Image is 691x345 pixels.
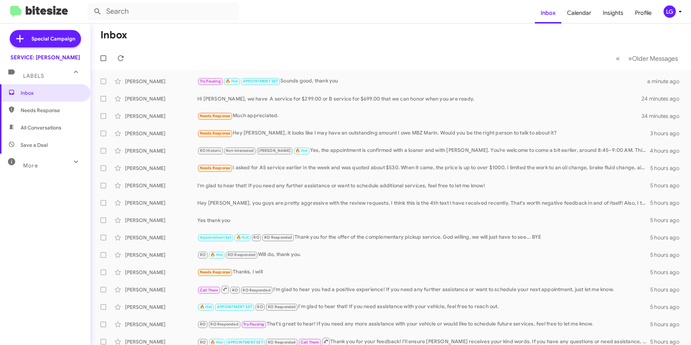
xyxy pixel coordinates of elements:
div: 5 hours ago [650,165,685,172]
span: RO [200,252,206,257]
span: Save a Deal [21,141,48,149]
div: [PERSON_NAME] [125,286,197,293]
div: I'm glad to hear you had a positive experience! If you need any further assistance or want to sch... [197,285,650,294]
div: Hi [PERSON_NAME], we have A service for $299.00 or B service for $699.00 that we can honor when y... [197,95,642,102]
a: Profile [629,3,657,24]
a: Special Campaign [10,30,81,47]
nav: Page navigation example [612,51,682,66]
span: Needs Response [200,270,231,274]
div: SERVICE: [PERSON_NAME] [10,54,80,61]
span: 🔥 Hot [200,304,212,309]
div: 24 minutes ago [642,95,685,102]
div: 4 hours ago [650,147,685,154]
div: [PERSON_NAME] [125,112,197,120]
div: 5 hours ago [650,321,685,328]
div: I'm glad to hear that! If you need assistance with your vehicle, feel free to reach out. [197,303,650,311]
div: Sounds good, thank you [197,77,647,85]
div: 5 hours ago [650,251,685,259]
a: Calendar [561,3,597,24]
div: Thanks, I will [197,268,650,276]
span: RO Responded [268,304,296,309]
span: Call Them [301,340,319,345]
div: [PERSON_NAME] [125,217,197,224]
span: Needs Response [200,166,231,170]
div: [PERSON_NAME] [125,147,197,154]
div: Yes, the appointment is confirmed with a loaner and with [PERSON_NAME]. You’re welcome to come a ... [197,146,650,155]
div: Hey [PERSON_NAME], you guys are pretty aggressive with the review requests. I think this is the 4... [197,199,650,206]
div: a minute ago [647,78,685,85]
div: Yes thank you [197,217,650,224]
span: 🔥 Hot [210,340,223,345]
div: 5 hours ago [650,199,685,206]
div: 5 hours ago [650,234,685,241]
div: Thank you for the offer of the complementary pickup service. God willing, we will just have to se... [197,233,650,242]
span: RO [200,322,206,327]
div: Hey [PERSON_NAME], it looks like I may have an outstanding amount I owe MBZ Marin. Would you be t... [197,129,650,137]
div: [PERSON_NAME] [125,321,197,328]
span: 🔥 Hot [236,235,249,240]
div: [PERSON_NAME] [125,303,197,311]
span: » [628,54,632,63]
span: Try Pausing [243,322,264,327]
div: [PERSON_NAME] [125,199,197,206]
span: Labels [23,73,44,79]
span: RO Responded [210,322,238,327]
div: 5 hours ago [650,269,685,276]
a: Insights [597,3,629,24]
div: Will do, thank you. [197,251,650,259]
span: APPOINTMENT SET [228,340,263,345]
div: [PERSON_NAME] [125,251,197,259]
button: Previous [611,51,624,66]
span: Needs Response [21,107,82,114]
div: I asked for A5 service earlier in the week and was quoted about $530. When it came, the price is ... [197,164,650,172]
button: LG [657,5,683,18]
span: RO Historic [200,148,221,153]
span: 🔥 Hot [226,79,238,84]
span: RO Responded [228,252,256,257]
div: 5 hours ago [650,286,685,293]
div: LG [664,5,676,18]
div: [PERSON_NAME] [125,95,197,102]
span: APPOINTMENT SET [243,79,278,84]
h1: Inbox [100,29,127,41]
div: [PERSON_NAME] [125,78,197,85]
button: Next [624,51,682,66]
span: « [616,54,620,63]
div: That's great to hear! If you need any more assistance with your vehicle or would like to schedule... [197,320,650,328]
span: Older Messages [632,55,678,63]
span: RO [232,288,238,293]
span: All Conversations [21,124,61,131]
span: 🔥 Hot [295,148,308,153]
span: Needs Response [200,114,231,118]
span: 🔥 Hot [210,252,223,257]
div: [PERSON_NAME] [125,165,197,172]
div: 5 hours ago [650,182,685,189]
div: 3 hours ago [650,130,685,137]
div: 34 minutes ago [642,112,685,120]
span: Appointment Set [200,235,232,240]
span: Try Pausing [200,79,221,84]
span: RO Responded [268,340,296,345]
span: RO [253,235,259,240]
span: Call Them [200,288,219,293]
span: Inbox [21,89,82,97]
span: Needs Response [200,131,231,136]
span: RO [257,304,263,309]
span: Not-Interested [226,148,254,153]
span: RO Responded [243,288,270,293]
div: [PERSON_NAME] [125,130,197,137]
span: [PERSON_NAME] [258,148,291,153]
div: I'm glad to hear that! If you need any further assistance or want to schedule additional services... [197,182,650,189]
div: [PERSON_NAME] [125,182,197,189]
span: APPOINTMENT SET [217,304,252,309]
div: Much appreciated. [197,112,642,120]
span: RO Responded [264,235,292,240]
div: [PERSON_NAME] [125,269,197,276]
div: 5 hours ago [650,303,685,311]
a: Inbox [535,3,561,24]
span: Special Campaign [31,35,75,42]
